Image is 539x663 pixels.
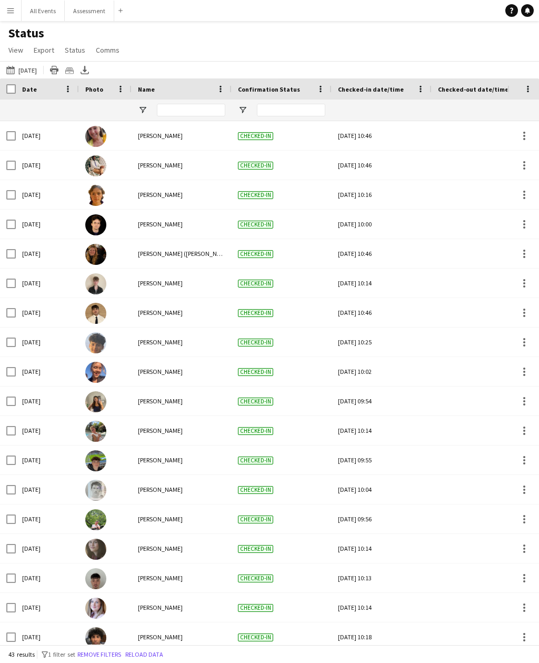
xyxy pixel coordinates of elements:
span: [PERSON_NAME] [138,545,183,552]
img: Fred Basil [85,185,106,206]
span: View [8,45,23,55]
img: Eliza Faulkner [85,509,106,530]
div: [DATE] 10:46 [338,298,425,327]
button: Assessment [65,1,114,21]
span: [PERSON_NAME] [138,574,183,582]
div: [DATE] 10:16 [338,180,425,209]
div: [DATE] [16,298,79,327]
button: Open Filter Menu [138,105,147,115]
div: [DATE] [16,446,79,474]
img: George Long [85,303,106,324]
button: All Events [22,1,65,21]
a: View [4,43,27,57]
img: Freddie DiMassa [85,332,106,353]
span: Checked-in [238,604,273,612]
span: [PERSON_NAME] ([PERSON_NAME] [138,250,231,258]
img: Dominic Loughran [85,450,106,471]
span: [PERSON_NAME] [138,427,183,434]
span: Checked-in [238,132,273,140]
button: Open Filter Menu [238,105,247,115]
span: Checked-in [238,486,273,494]
img: Ruth Danieli [85,126,106,147]
img: Tanaka Chitsenga [85,155,106,176]
span: [PERSON_NAME] [138,132,183,140]
span: [PERSON_NAME] [138,603,183,611]
span: [PERSON_NAME] [138,161,183,169]
div: [DATE] 09:56 [338,504,425,533]
span: Checked-in [238,427,273,435]
a: Comms [92,43,124,57]
span: Date [22,85,37,93]
span: Checked-in [238,250,273,258]
div: [DATE] 10:02 [338,357,425,386]
button: Remove filters [75,649,123,660]
div: [DATE] [16,239,79,268]
div: [DATE] 10:04 [338,475,425,504]
div: [DATE] [16,328,79,357]
span: Checked-in [238,634,273,641]
img: Lorant Kiraly [85,480,106,501]
div: [DATE] [16,121,79,150]
span: Checked-in [238,368,273,376]
span: [PERSON_NAME] [138,515,183,523]
div: [DATE] [16,151,79,180]
span: Checked-out date/time [438,85,508,93]
img: Benjamin Thompson [85,273,106,294]
img: Erin Lambourn [85,362,106,383]
div: [DATE] 10:18 [338,622,425,651]
img: Richard Windsor [85,214,106,235]
span: Checked-in date/time [338,85,404,93]
span: Name [138,85,155,93]
span: [PERSON_NAME] [138,220,183,228]
div: [DATE] 10:46 [338,121,425,150]
div: [DATE] 10:46 [338,151,425,180]
div: [DATE] [16,534,79,563]
span: Status [65,45,85,55]
button: [DATE] [4,64,39,76]
span: Checked-in [238,545,273,553]
div: [DATE] [16,210,79,239]
span: Checked-in [238,280,273,288]
div: [DATE] 10:25 [338,328,425,357]
div: [DATE] 10:13 [338,563,425,592]
div: [DATE] [16,387,79,415]
div: [DATE] 09:55 [338,446,425,474]
img: Alexandra (Ali) Mogg [85,244,106,265]
span: Comms [96,45,119,55]
span: [PERSON_NAME] [138,309,183,316]
div: [DATE] [16,622,79,651]
input: Name Filter Input [157,104,225,116]
div: [DATE] 10:46 [338,239,425,268]
div: [DATE] 10:14 [338,534,425,563]
a: Status [61,43,89,57]
div: [DATE] [16,416,79,445]
button: Reload data [123,649,165,660]
span: Checked-in [238,339,273,347]
span: [PERSON_NAME] [138,486,183,493]
div: [DATE] 10:14 [338,269,425,298]
img: Iona Fleminger [85,421,106,442]
span: [PERSON_NAME] [138,338,183,346]
div: [DATE] [16,593,79,622]
span: 1 filter set [48,650,75,658]
span: Checked-in [238,162,273,170]
span: Checked-in [238,191,273,199]
span: [PERSON_NAME] [138,633,183,641]
div: [DATE] 10:14 [338,593,425,622]
span: Checked-in [238,221,273,229]
img: Tilly Sherwin [85,598,106,619]
span: [PERSON_NAME] [138,279,183,287]
img: Jamail Alikhan [85,627,106,648]
span: [PERSON_NAME] [138,397,183,405]
div: [DATE] [16,357,79,386]
img: Jenny Dedman [85,391,106,412]
span: Export [34,45,54,55]
img: Flora McCullough [85,539,106,560]
span: Checked-in [238,575,273,582]
input: Confirmation Status Filter Input [257,104,325,116]
span: Checked-in [238,516,273,523]
div: [DATE] 09:54 [338,387,425,415]
span: Checked-in [238,309,273,317]
div: [DATE] [16,180,79,209]
div: [DATE] [16,504,79,533]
